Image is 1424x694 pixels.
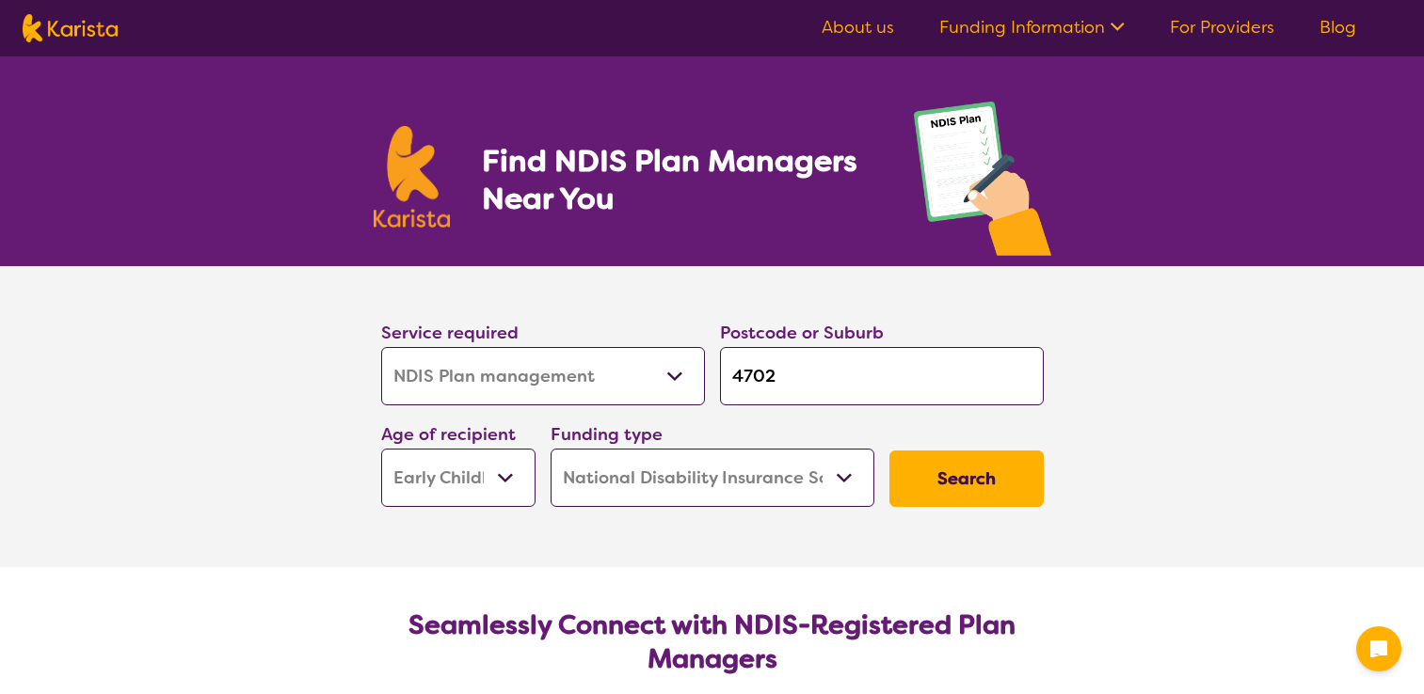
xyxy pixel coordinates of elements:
input: Type [720,347,1044,405]
a: Funding Information [939,16,1125,39]
a: Blog [1320,16,1356,39]
label: Service required [381,322,519,344]
img: Karista logo [23,14,118,42]
label: Funding type [551,423,663,446]
label: Age of recipient [381,423,516,446]
button: Search [889,450,1044,507]
a: For Providers [1170,16,1274,39]
a: About us [822,16,894,39]
img: Karista logo [374,126,451,228]
h2: Seamlessly Connect with NDIS-Registered Plan Managers [396,608,1029,676]
img: plan-management [914,102,1051,266]
label: Postcode or Suburb [720,322,884,344]
h1: Find NDIS Plan Managers Near You [482,142,875,217]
